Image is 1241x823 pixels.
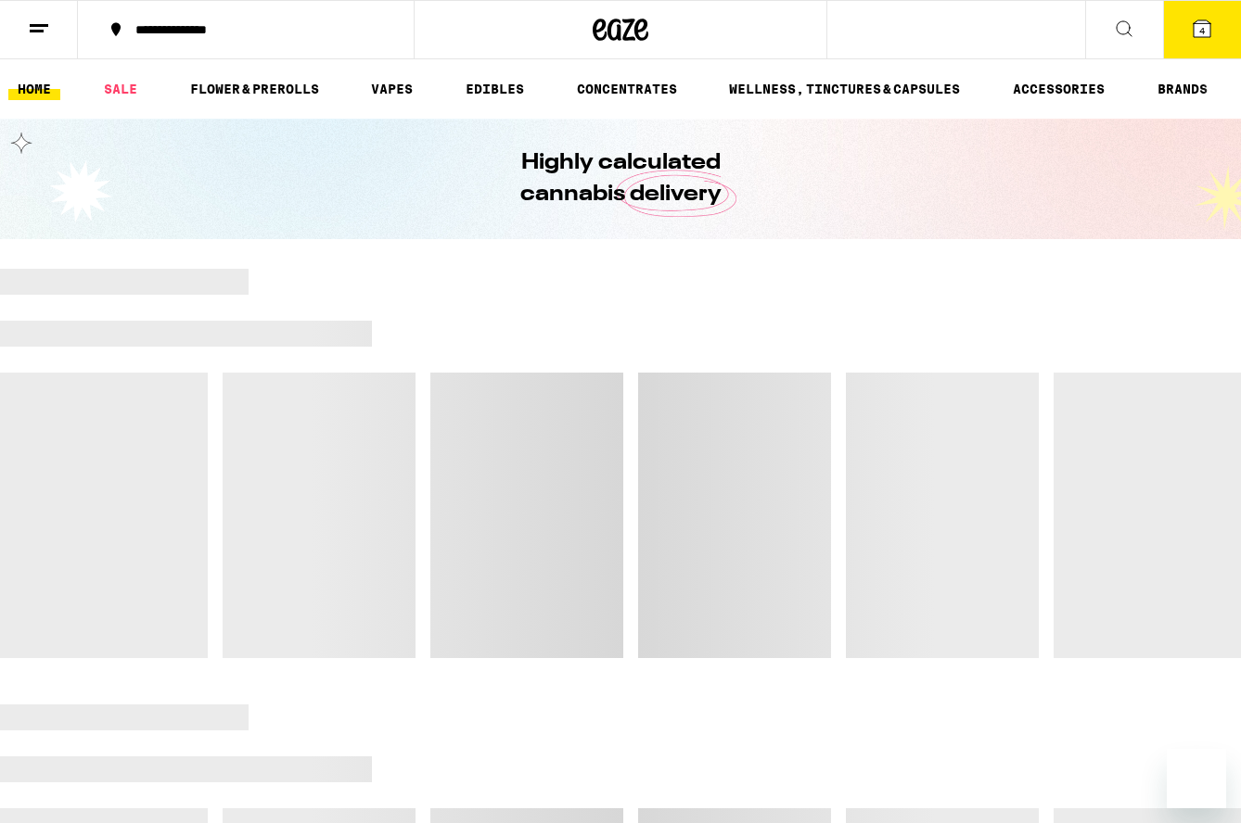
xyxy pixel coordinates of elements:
a: EDIBLES [456,78,533,100]
a: SALE [95,78,147,100]
button: 4 [1163,1,1241,58]
a: ACCESSORIES [1004,78,1114,100]
a: WELLNESS, TINCTURES & CAPSULES [720,78,969,100]
h1: Highly calculated cannabis delivery [467,147,774,210]
span: 4 [1199,25,1205,36]
a: VAPES [362,78,422,100]
a: CONCENTRATES [568,78,686,100]
a: BRANDS [1148,78,1217,100]
a: HOME [8,78,60,100]
a: FLOWER & PREROLLS [181,78,328,100]
iframe: Button to launch messaging window [1167,749,1226,808]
